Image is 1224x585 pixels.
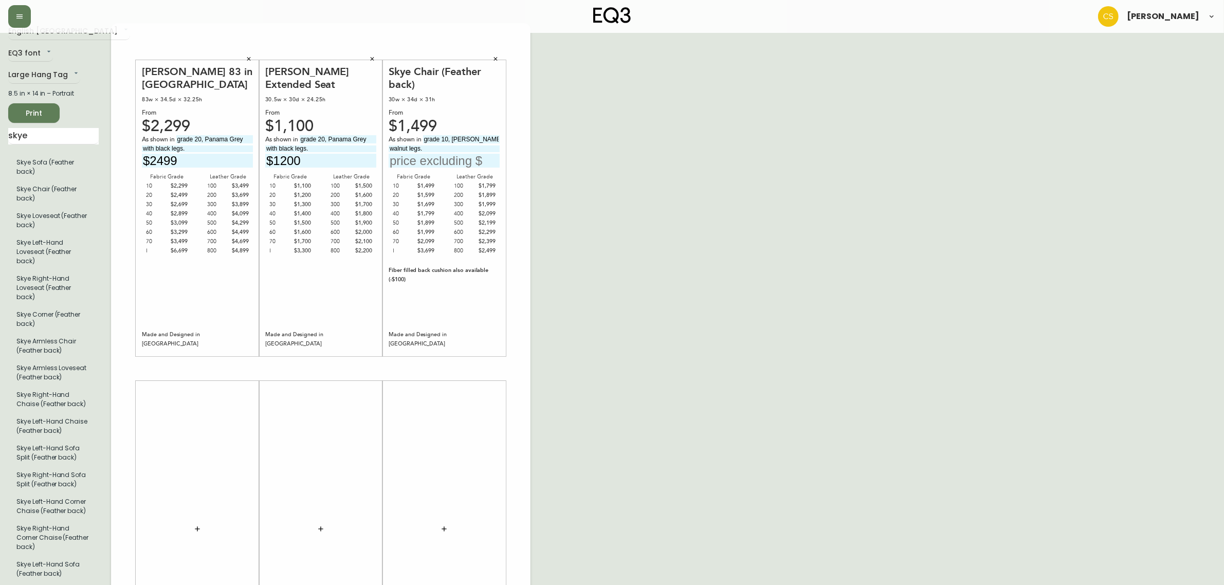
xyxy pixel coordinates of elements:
[474,228,496,237] div: $2,299
[8,207,99,234] li: Large Hang Tag
[265,108,376,118] div: From
[146,209,167,218] div: 40
[146,191,167,200] div: 20
[142,65,253,92] div: [PERSON_NAME] 83 in [GEOGRAPHIC_DATA]
[389,154,500,168] input: price excluding $
[265,154,376,168] input: price excluding $
[331,218,352,228] div: 500
[331,237,352,246] div: 700
[474,246,496,255] div: $2,499
[228,237,249,246] div: $4,699
[265,95,376,104] div: 30.5w × 30d × 24.25h
[146,218,167,228] div: 50
[8,413,99,440] li: Large Hang Tag
[454,237,475,246] div: 700
[454,246,475,255] div: 800
[207,246,228,255] div: 800
[474,200,496,209] div: $1,999
[142,135,176,144] span: As shown in
[389,135,423,144] span: As shown in
[265,122,376,131] div: $1,100
[8,45,53,62] div: EQ3 font
[228,246,249,255] div: $4,899
[290,191,312,200] div: $1,200
[269,200,290,209] div: 30
[331,209,352,218] div: 400
[269,209,290,218] div: 40
[176,135,253,143] input: fabric/leather and leg
[269,218,290,228] div: 50
[8,128,99,144] input: Search
[414,200,435,209] div: $1,699
[8,440,99,466] li: Large Hang Tag
[228,200,249,209] div: $3,899
[290,181,312,191] div: $1,100
[389,108,500,118] div: From
[269,181,290,191] div: 10
[142,122,253,131] div: $2,299
[389,65,500,92] div: Skye Chair (Feather back)
[8,556,99,582] li: Large Hang Tag
[207,191,228,200] div: 200
[8,386,99,413] li: Large Hang Tag
[8,67,80,84] div: Large Hang Tag
[228,191,249,200] div: $3,699
[474,237,496,246] div: $2,399
[8,493,99,520] li: Large Hang Tag
[8,89,99,98] div: 8.5 in × 14 in – Portrait
[331,200,352,209] div: 300
[8,180,99,207] li: Large Hang Tag
[474,191,496,200] div: $1,899
[8,154,99,180] li: Large Hang Tag
[414,246,435,255] div: $3,699
[290,237,312,246] div: $1,700
[203,172,253,181] div: Leather Grade
[300,135,376,143] input: fabric/leather and leg
[389,95,500,104] div: 30w × 34d × 31h
[414,181,435,191] div: $1,499
[8,520,99,556] li: Large Hang Tag
[8,359,99,386] li: Large Hang Tag
[454,209,475,218] div: 400
[450,172,500,181] div: Leather Grade
[207,200,228,209] div: 300
[331,246,352,255] div: 800
[228,209,249,218] div: $4,099
[265,172,315,181] div: Fabric Grade
[1127,12,1199,21] span: [PERSON_NAME]
[146,237,167,246] div: 70
[146,228,167,237] div: 60
[207,218,228,228] div: 500
[265,65,376,92] div: [PERSON_NAME] Extended Seat
[228,218,249,228] div: $4,299
[1098,6,1119,27] img: 996bfd46d64b78802a67b62ffe4c27a2
[593,7,631,24] img: logo
[414,191,435,200] div: $1,599
[454,191,475,200] div: 200
[414,218,435,228] div: $1,899
[16,107,51,120] span: Print
[393,246,414,255] div: I
[142,154,253,168] input: price excluding $
[351,181,372,191] div: $1,500
[269,228,290,237] div: 60
[146,200,167,209] div: 30
[265,330,376,349] div: Made and Designed in [GEOGRAPHIC_DATA]
[167,209,188,218] div: $2,899
[167,228,188,237] div: $3,299
[351,191,372,200] div: $1,600
[389,266,500,284] div: Fiber filled back cushion also available (-$100)
[393,181,414,191] div: 10
[8,333,99,359] li: Large Hang Tag
[269,191,290,200] div: 20
[290,209,312,218] div: $1,400
[414,209,435,218] div: $1,799
[207,228,228,237] div: 600
[351,218,372,228] div: $1,900
[351,228,372,237] div: $2,000
[331,191,352,200] div: 200
[207,237,228,246] div: 700
[228,228,249,237] div: $4,499
[8,234,99,270] li: Skye Left-Hand Loveseat (Feather back)
[146,181,167,191] div: 10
